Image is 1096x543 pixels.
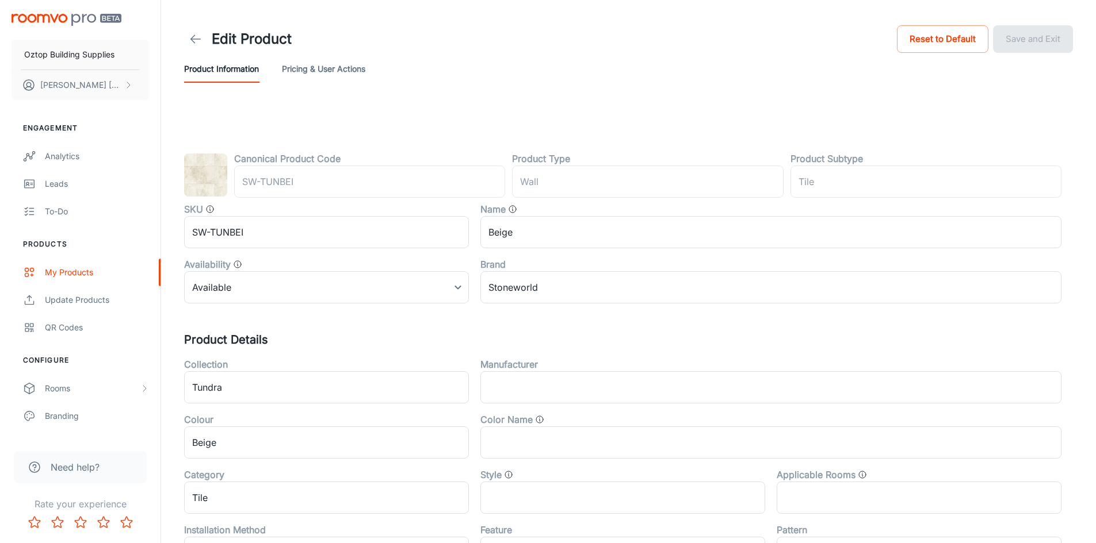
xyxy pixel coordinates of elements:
p: Oztop Building Supplies [24,48,114,61]
div: Rooms [45,382,140,395]
button: Oztop Building Supplies [12,40,149,70]
label: Colour [184,413,213,426]
div: To-do [45,205,149,218]
p: [PERSON_NAME] [PERSON_NAME] [40,79,121,91]
div: Leads [45,178,149,190]
button: Pricing & User Actions [282,55,365,83]
label: Style [480,468,502,482]
label: Feature [480,523,512,537]
label: Brand [480,257,506,271]
button: Product Information [184,55,259,83]
svg: Value that determines whether the product is available, discontinued, or out of stock [233,260,242,269]
div: QR Codes [45,321,149,334]
label: Installation Method [184,523,266,537]
button: Reset to Default [897,25,988,53]
label: Color Name [480,413,533,426]
label: Canonical Product Code [234,152,341,165]
label: Category [184,468,224,482]
img: Roomvo PRO Beta [12,14,121,26]
svg: Product style, such as "Traditional" or "Minimalist" [504,470,513,479]
button: Rate 5 star [115,511,138,534]
img: Beige [184,153,227,197]
label: Availability [184,257,231,271]
h1: Edit Product [212,29,292,49]
label: Product Type [512,152,570,165]
svg: Product name [508,205,517,214]
span: Need help? [51,460,100,474]
button: [PERSON_NAME] [PERSON_NAME] [12,70,149,100]
button: Rate 3 star [69,511,92,534]
label: Name [480,202,506,216]
label: Applicable Rooms [777,468,856,482]
svg: The type of rooms this product can be applied to [858,470,867,479]
div: Branding [45,410,149,422]
div: Texts [45,437,149,450]
button: Rate 1 star [23,511,46,534]
button: Rate 4 star [92,511,115,534]
div: Update Products [45,294,149,306]
label: Manufacturer [480,357,538,371]
label: Collection [184,357,228,371]
label: SKU [184,202,203,216]
h5: Product Details [184,331,1073,348]
button: Rate 2 star [46,511,69,534]
div: Available [184,271,469,303]
p: Rate your experience [9,497,151,511]
div: Analytics [45,150,149,163]
label: Product Subtype [791,152,863,165]
div: My Products [45,266,149,279]
svg: General color categories. i.e Cloud, Eclipse, Gallery Opening [535,415,544,424]
svg: SKU for the product [205,205,215,214]
label: Pattern [777,523,807,537]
